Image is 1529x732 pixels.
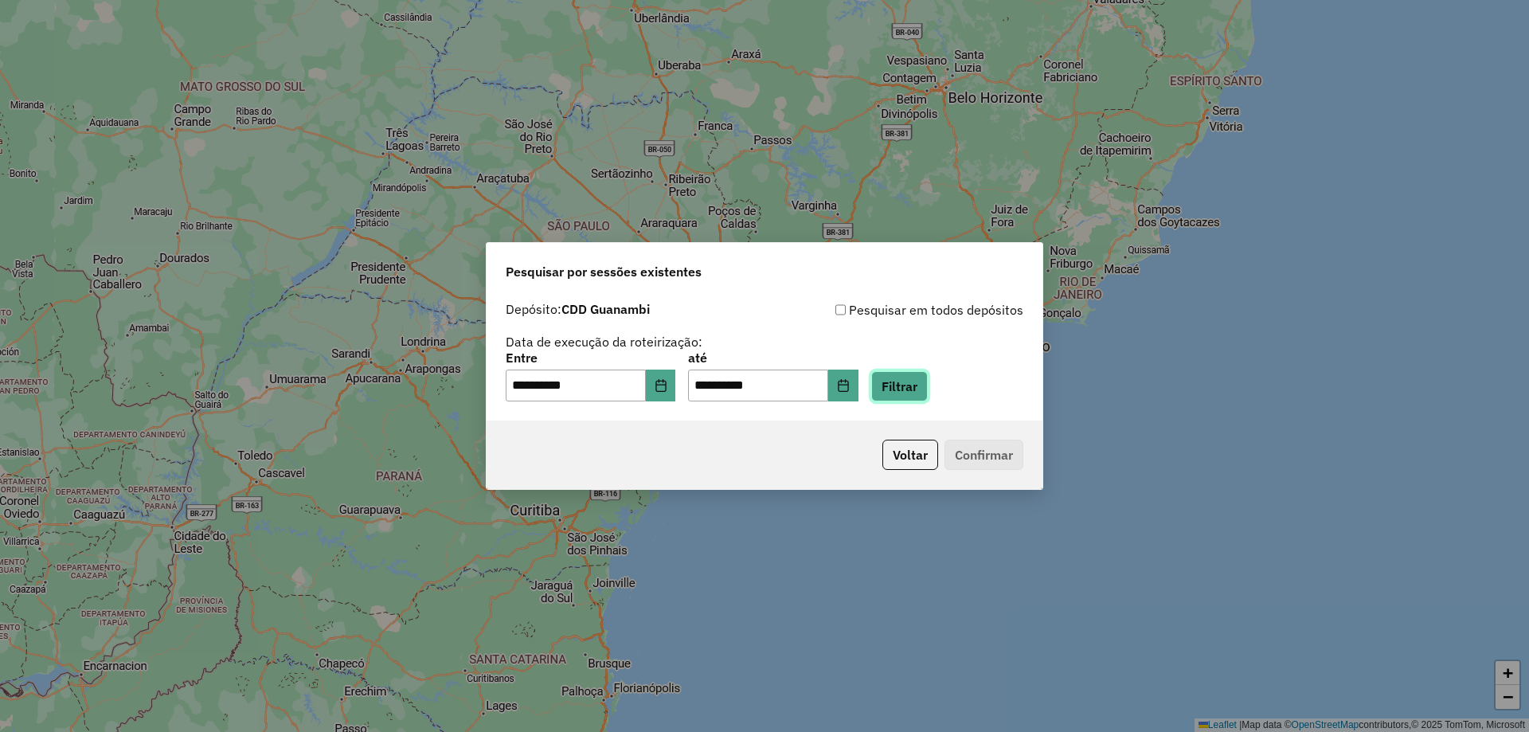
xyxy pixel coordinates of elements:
button: Voltar [882,440,938,470]
strong: CDD Guanambi [561,301,650,317]
label: até [688,348,858,367]
button: Choose Date [646,370,676,401]
span: Pesquisar por sessões existentes [506,262,702,281]
label: Data de execução da roteirização: [506,332,702,351]
button: Choose Date [828,370,858,401]
label: Entre [506,348,675,367]
div: Pesquisar em todos depósitos [764,300,1023,319]
button: Filtrar [871,371,928,401]
label: Depósito: [506,299,650,319]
